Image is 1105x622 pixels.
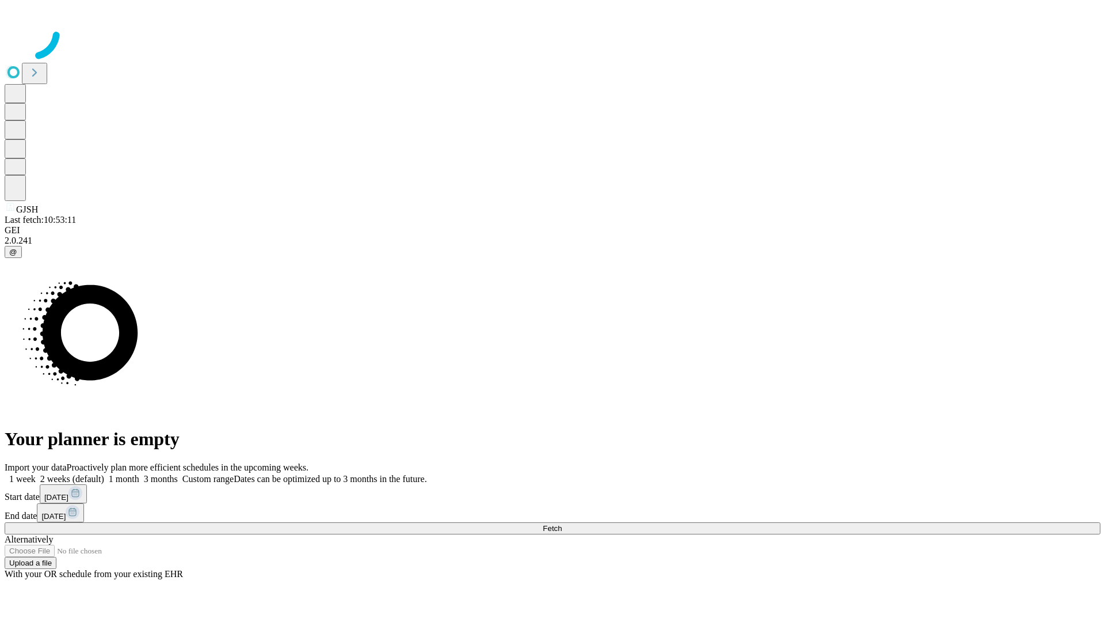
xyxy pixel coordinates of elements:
[5,522,1100,534] button: Fetch
[16,204,38,214] span: GJSH
[5,236,1100,246] div: 2.0.241
[5,462,67,472] span: Import your data
[41,512,66,521] span: [DATE]
[543,524,562,533] span: Fetch
[67,462,308,472] span: Proactively plan more efficient schedules in the upcoming weeks.
[144,474,178,484] span: 3 months
[9,474,36,484] span: 1 week
[40,474,104,484] span: 2 weeks (default)
[109,474,139,484] span: 1 month
[5,428,1100,450] h1: Your planner is empty
[40,484,87,503] button: [DATE]
[5,484,1100,503] div: Start date
[234,474,426,484] span: Dates can be optimized up to 3 months in the future.
[5,503,1100,522] div: End date
[5,246,22,258] button: @
[9,248,17,256] span: @
[44,493,68,502] span: [DATE]
[5,534,53,544] span: Alternatively
[5,225,1100,236] div: GEI
[5,569,183,579] span: With your OR schedule from your existing EHR
[182,474,234,484] span: Custom range
[5,557,56,569] button: Upload a file
[37,503,84,522] button: [DATE]
[5,215,76,225] span: Last fetch: 10:53:11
